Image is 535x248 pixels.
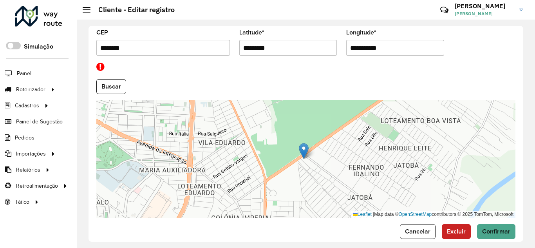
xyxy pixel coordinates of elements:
button: Excluir [442,224,471,239]
h3: [PERSON_NAME] [455,2,513,10]
span: | [373,212,374,217]
label: CEP [96,28,108,37]
button: Cancelar [400,224,436,239]
span: Confirmar [482,228,510,235]
label: Simulação [24,42,53,51]
span: Retroalimentação [16,182,58,190]
a: OpenStreetMap [399,212,432,217]
i: Geocode reverso não realizado. Coordenadas e endereço podem estar divergentes [96,62,108,79]
span: Painel de Sugestão [16,118,63,126]
span: Tático [15,198,29,206]
button: Buscar [96,79,126,94]
label: Latitude [239,28,264,37]
span: Painel [17,69,31,78]
span: Excluir [447,228,466,235]
label: Longitude [346,28,376,37]
img: Marker [299,143,309,159]
button: Confirmar [477,224,515,239]
a: Contato Rápido [436,2,453,18]
span: Cancelar [405,228,430,235]
span: Importações [16,150,46,158]
span: [PERSON_NAME] [455,10,513,17]
span: Relatórios [16,166,40,174]
span: Roteirizador [16,85,45,94]
span: Cadastros [15,101,39,110]
h2: Cliente - Editar registro [90,5,175,14]
div: Map data © contributors,© 2025 TomTom, Microsoft [351,211,515,218]
a: Leaflet [353,212,372,217]
span: Pedidos [15,134,34,142]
